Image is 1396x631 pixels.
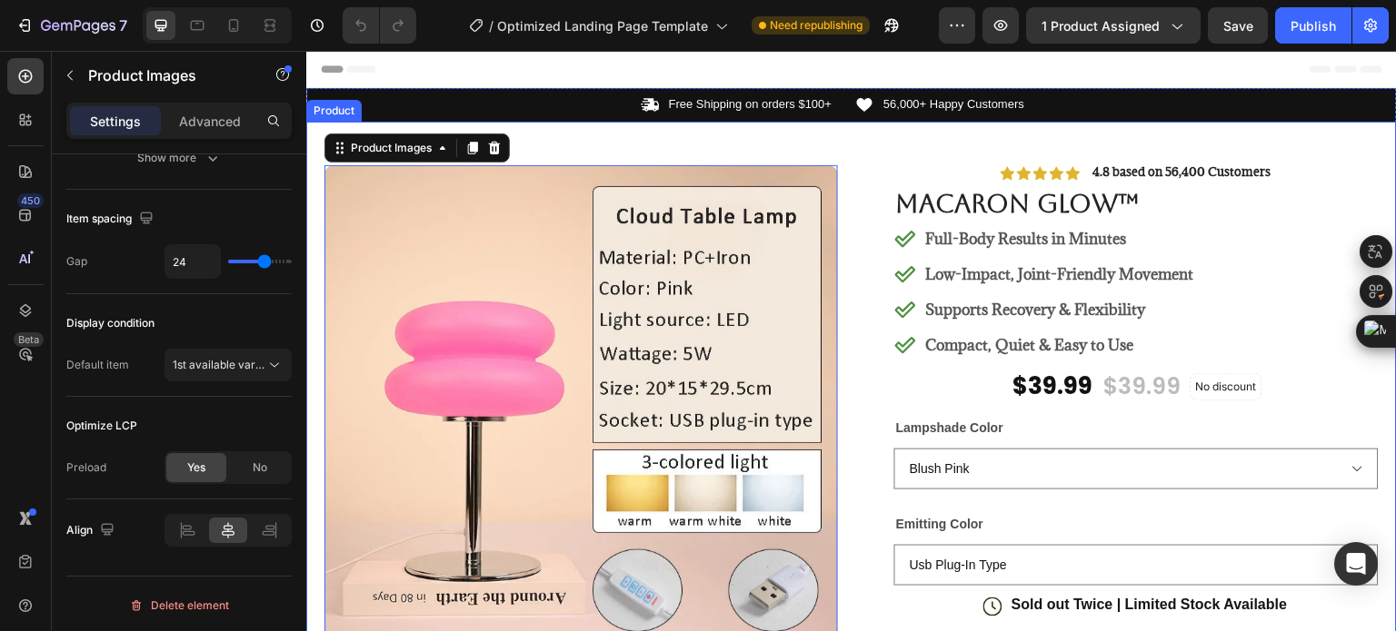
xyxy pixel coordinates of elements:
img: Macaron LED Table Lamp Trichromatic Dimming Living Room Atmosphere Lamps Eye Protection Night Lig... [18,114,532,627]
div: Open Intercom Messenger [1334,542,1378,586]
input: Auto [165,245,220,278]
button: 1 product assigned [1026,7,1201,44]
div: Item spacing [66,207,157,232]
button: 1st available variant [165,349,292,381]
div: Rich Text Editor. Editing area: main [785,114,967,131]
span: Need republishing [770,17,863,34]
span: Yes [187,459,205,476]
div: Rich Text Editor. Editing area: main [617,245,891,272]
button: Publish [1275,7,1351,44]
span: No [253,459,267,476]
strong: 4.8 based on 56,400 Customers [787,113,965,129]
p: 7 [119,15,127,36]
legend: Lampshade Color [588,364,699,390]
div: $39.99 [705,319,789,353]
p: Full-Body Results in Minutes [620,177,888,199]
div: Optimize LCP [66,418,137,434]
div: Align [66,518,118,543]
button: Delete element [66,591,292,620]
span: 1st available variant [173,358,274,371]
strong: Supports Recovery & Flexibility [620,249,840,269]
div: Delete element [129,595,229,616]
button: 7 [7,7,135,44]
div: Beta [14,332,44,347]
div: Publish [1291,16,1336,35]
div: Display condition [66,315,155,331]
div: 450 [17,193,44,208]
div: Product [4,52,52,68]
button: Save [1208,7,1268,44]
p: No discount [890,328,951,344]
div: Preload [66,459,106,476]
p: Advanced [179,112,241,131]
span: 1 product assigned [1042,16,1160,35]
span: Optimized Landing Page Template [497,16,708,35]
legend: Emitting Color [588,460,679,487]
div: Rich Text Editor. Editing area: main [617,174,891,202]
iframe: Design area [306,51,1396,631]
p: Product Images [88,64,243,86]
p: Low-Impact, Joint-Friendly Movement [620,212,888,234]
div: Show more [137,149,222,167]
h1: Macaron Glow™ [588,134,1072,171]
p: Settings [90,112,141,131]
button: Show more [66,142,292,174]
p: Sold out Twice | Limited Stock Available [705,546,982,565]
div: Rich Text Editor. Editing area: main [617,210,891,237]
div: Gap [66,253,87,270]
div: Rich Text Editor. Editing area: main [617,281,891,308]
div: Undo/Redo [343,7,416,44]
strong: Compact, Quiet & Easy to Use [620,284,828,304]
div: Default item [66,357,129,373]
div: $39.99 [796,320,877,353]
span: / [489,16,494,35]
div: Product Images [41,89,129,105]
span: Save [1223,18,1253,34]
